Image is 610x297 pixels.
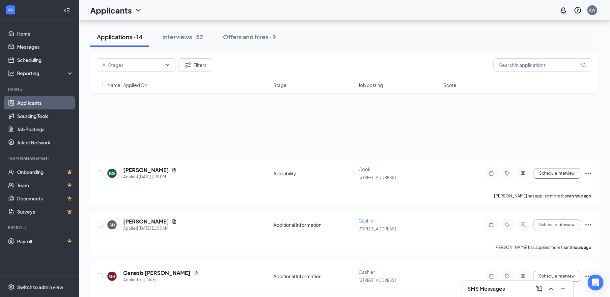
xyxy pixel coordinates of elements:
button: Filter Filters [179,58,212,72]
svg: Notifications [559,6,567,14]
svg: QuestionInfo [574,6,582,14]
div: Hiring [8,86,72,92]
h3: SMS Messages [467,285,505,292]
div: Additional Information [273,273,354,280]
input: Search in applications [493,58,592,72]
a: Applicants [17,96,73,109]
div: SH [109,222,115,228]
div: Applied [DATE] 2:39 PM [123,174,177,180]
a: Messages [17,40,73,53]
svg: ActiveChat [519,222,527,227]
a: OnboardingCrown [17,165,73,179]
svg: Note [487,171,495,176]
div: BG [109,171,115,176]
a: TeamCrown [17,179,73,192]
span: Name · Applied On [107,82,147,88]
a: Scheduling [17,53,73,67]
svg: Ellipses [584,169,592,177]
a: Job Postings [17,123,73,136]
a: SurveysCrown [17,205,73,218]
b: an hour ago [569,193,591,198]
a: PayrollCrown [17,235,73,248]
h1: Applicants [90,5,132,16]
p: [PERSON_NAME] has applied more than . [494,245,592,250]
div: Reporting [17,70,74,76]
input: All Stages [102,61,162,69]
svg: Minimize [559,285,567,293]
div: Additional Information [273,222,354,228]
svg: Note [487,274,495,279]
span: Stage [273,82,287,88]
div: Applied on [DATE] [123,277,198,283]
div: Applied [DATE] 11:58 AM [123,225,177,232]
span: [STREET_ADDRESS] [358,175,396,180]
div: Offers and hires · 9 [223,33,276,41]
b: 3 hours ago [569,245,591,250]
button: Minimize [558,283,568,294]
p: [PERSON_NAME] has applied more than . [494,193,592,199]
svg: Document [172,219,177,224]
svg: ActiveChat [519,274,527,279]
svg: MagnifyingGlass [581,62,586,68]
span: Cashier [358,269,375,275]
div: AW [589,7,596,13]
svg: Document [172,167,177,173]
h5: [PERSON_NAME] [123,166,169,174]
span: Cashier [358,218,375,223]
svg: Tag [503,274,511,279]
div: Availability [273,170,354,177]
svg: ChevronDown [134,6,142,14]
a: DocumentsCrown [17,192,73,205]
svg: ActiveChat [519,171,527,176]
button: ChevronUp [546,283,556,294]
svg: Note [487,222,495,227]
svg: ChevronUp [547,285,555,293]
svg: ChevronDown [165,62,170,68]
svg: Ellipses [584,272,592,280]
svg: Collapse [64,7,70,14]
svg: Ellipses [584,221,592,229]
a: Home [17,27,73,40]
svg: Settings [8,284,14,290]
a: Talent Network [17,136,73,149]
svg: ComposeMessage [535,285,543,293]
span: Job posting [358,82,383,88]
h5: Genesis [PERSON_NAME] [123,269,190,277]
button: Schedule Interview [534,271,580,282]
div: GH [109,274,115,279]
div: Team Management [8,156,72,161]
span: [STREET_ADDRESS] [358,278,396,283]
span: Cook [358,166,371,172]
div: Payroll [8,225,72,230]
button: Schedule Interview [534,220,580,230]
div: Applications · 14 [97,33,143,41]
svg: Filter [184,61,192,69]
span: [STREET_ADDRESS] [358,226,396,231]
svg: Document [193,270,198,276]
div: Interviews · 52 [162,33,203,41]
div: Open Intercom Messenger [588,275,603,290]
svg: Tag [503,222,511,227]
svg: WorkstreamLogo [7,7,14,13]
span: Score [443,82,457,88]
a: Sourcing Tools [17,109,73,123]
button: Schedule Interview [534,168,580,179]
div: Switch to admin view [17,284,63,290]
h5: [PERSON_NAME] [123,218,169,225]
svg: Tag [503,171,511,176]
button: ComposeMessage [534,283,544,294]
svg: Analysis [8,70,14,76]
